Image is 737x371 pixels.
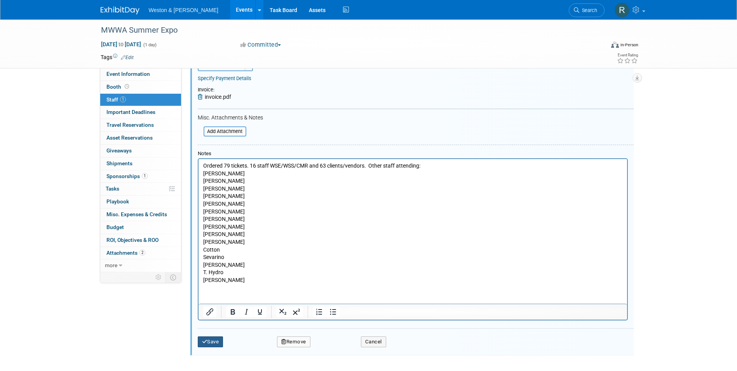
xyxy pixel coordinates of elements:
span: Weston & [PERSON_NAME] [149,7,218,13]
span: Attachments [106,250,145,256]
iframe: Rich Text Area [199,159,627,304]
a: Asset Reservations [100,132,181,144]
a: Booth [100,81,181,93]
span: [DATE] [DATE] [101,41,141,48]
span: Misc. Expenses & Credits [106,211,167,217]
a: Attachments2 [100,247,181,259]
a: Search [569,3,605,17]
td: Personalize Event Tab Strip [152,272,166,282]
button: Bold [226,306,239,317]
span: 1 [120,96,126,102]
div: Misc. Attachments & Notes [198,114,634,121]
button: Subscript [276,306,289,317]
span: Asset Reservations [106,135,153,141]
button: Numbered list [313,306,326,317]
button: Cancel [361,336,386,347]
a: Tasks [100,183,181,195]
span: Sponsorships [106,173,148,179]
span: Tasks [106,185,119,192]
a: Budget [100,221,181,234]
button: Underline [253,306,267,317]
a: Specify Payment Details [198,75,251,81]
div: In-Person [620,42,638,48]
a: Shipments [100,157,181,170]
div: Event Rating [617,53,638,57]
span: Travel Reservations [106,122,154,128]
img: Roberta Sinclair [615,3,629,17]
button: Superscript [290,306,303,317]
a: Event Information [100,68,181,80]
span: Search [579,7,597,13]
button: Italic [240,306,253,317]
button: Bullet list [326,306,340,317]
a: Travel Reservations [100,119,181,131]
div: MWWA Summer Expo [98,23,593,37]
a: Giveaways [100,145,181,157]
a: Remove Attachment [198,94,205,100]
a: Playbook [100,196,181,208]
td: Tags [101,53,134,61]
div: Notes [198,150,628,157]
span: (1 day) [143,42,157,47]
a: Sponsorships1 [100,170,181,183]
span: more [105,262,117,268]
span: Booth [106,84,131,90]
span: 1 [142,173,148,179]
button: Remove [277,336,310,347]
span: Playbook [106,198,129,205]
span: Important Deadlines [106,109,155,115]
span: Staff [106,96,126,103]
span: Booth not reserved yet [123,84,131,89]
span: Event Information [106,71,150,77]
div: Invoice: [198,87,231,94]
img: ExhibitDay [101,7,139,14]
img: Format-Inperson.png [611,42,619,48]
span: 2 [139,250,145,255]
div: Event Format [559,40,639,52]
a: Staff1 [100,94,181,106]
button: Save [198,336,223,347]
span: Budget [106,224,124,230]
span: invoice.pdf [205,94,231,100]
a: Important Deadlines [100,106,181,119]
span: Giveaways [106,147,132,154]
span: Shipments [106,160,132,166]
a: Misc. Expenses & Credits [100,208,181,221]
span: to [117,41,125,47]
a: Edit [121,55,134,60]
a: more [100,259,181,272]
button: Insert/edit link [203,306,216,317]
td: Toggle Event Tabs [165,272,181,282]
button: Committed [238,41,284,49]
a: ROI, Objectives & ROO [100,234,181,247]
span: ROI, Objectives & ROO [106,237,159,243]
